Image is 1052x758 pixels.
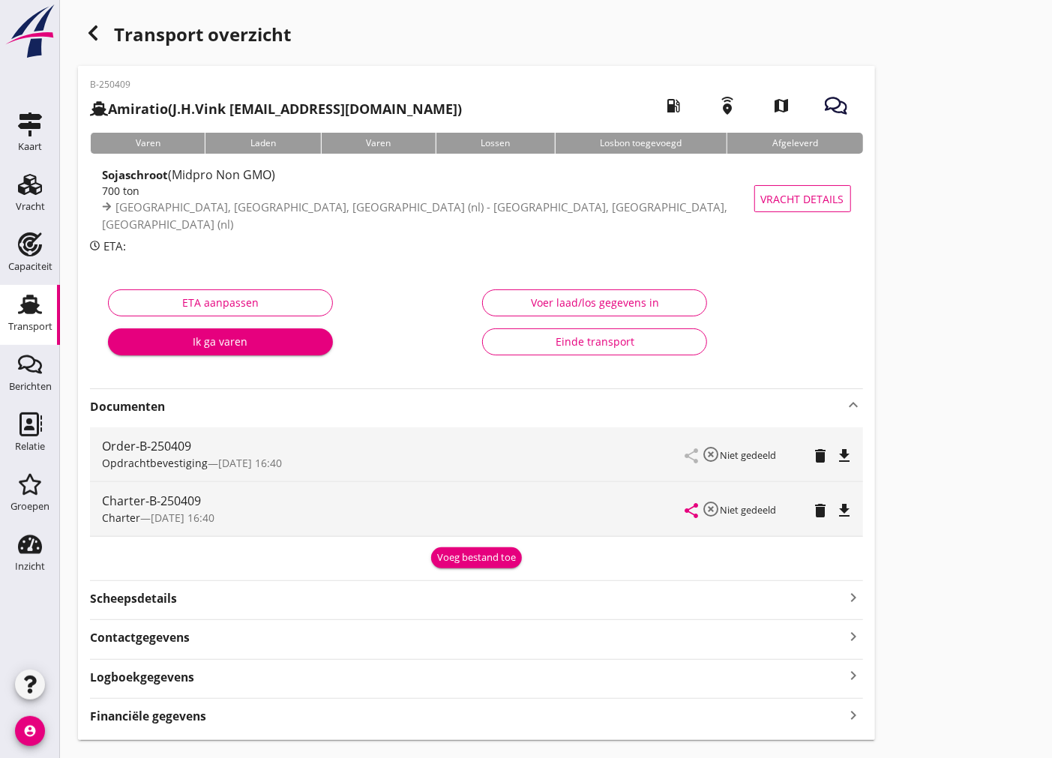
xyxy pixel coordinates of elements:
[683,502,701,520] i: share
[727,133,862,154] div: Afgeleverd
[721,448,777,462] small: Niet gedeeld
[90,629,190,646] strong: Contactgegevens
[90,708,206,725] strong: Financiële gegevens
[121,295,320,310] div: ETA aanpassen
[482,289,707,316] button: Voer laad/los gegevens in
[721,503,777,517] small: Niet gedeeld
[16,202,45,211] div: Vracht
[845,626,863,646] i: keyboard_arrow_right
[321,133,436,154] div: Varen
[845,396,863,414] i: keyboard_arrow_up
[90,166,863,232] a: Sojaschroot(Midpro Non GMO)700 ton[GEOGRAPHIC_DATA], [GEOGRAPHIC_DATA], [GEOGRAPHIC_DATA] (nl) - ...
[108,328,333,355] button: Ik ga varen
[15,562,45,571] div: Inzicht
[218,456,282,470] span: [DATE] 16:40
[10,502,49,511] div: Groepen
[102,492,686,510] div: Charter-B-250409
[754,185,851,212] button: Vracht details
[703,445,721,463] i: highlight_off
[761,191,844,207] span: Vracht details
[90,133,205,154] div: Varen
[703,500,721,518] i: highlight_off
[102,167,168,182] strong: Sojaschroot
[812,447,830,465] i: delete
[78,18,875,54] div: Transport overzicht
[102,511,140,525] span: Charter
[845,705,863,725] i: keyboard_arrow_right
[102,183,766,199] div: 700 ton
[761,85,803,127] i: map
[15,442,45,451] div: Relatie
[482,328,707,355] button: Einde transport
[102,437,686,455] div: Order-B-250409
[90,99,462,119] h2: (J.H.Vink [EMAIL_ADDRESS][DOMAIN_NAME])
[102,510,686,526] div: —
[168,166,275,183] span: (Midpro Non GMO)
[90,590,177,607] strong: Scheepsdetails
[653,85,695,127] i: local_gas_station
[836,502,854,520] i: file_download
[707,85,749,127] i: emergency_share
[108,100,168,118] strong: Amiratio
[151,511,214,525] span: [DATE] 16:40
[8,262,52,271] div: Capaciteit
[845,587,863,607] i: keyboard_arrow_right
[9,382,52,391] div: Berichten
[102,199,727,232] span: [GEOGRAPHIC_DATA], [GEOGRAPHIC_DATA], [GEOGRAPHIC_DATA] (nl) - [GEOGRAPHIC_DATA], [GEOGRAPHIC_DAT...
[437,550,516,565] div: Voeg bestand toe
[495,295,694,310] div: Voer laad/los gegevens in
[205,133,320,154] div: Laden
[495,334,694,349] div: Einde transport
[15,716,45,746] i: account_circle
[90,669,194,686] strong: Logboekgegevens
[102,455,686,471] div: —
[108,289,333,316] button: ETA aanpassen
[845,666,863,686] i: keyboard_arrow_right
[836,447,854,465] i: file_download
[431,547,522,568] button: Voeg bestand toe
[18,142,42,151] div: Kaart
[102,456,208,470] span: Opdrachtbevestiging
[103,238,126,253] span: ETA:
[90,398,845,415] strong: Documenten
[90,78,462,91] p: B-250409
[3,4,57,59] img: logo-small.a267ee39.svg
[812,502,830,520] i: delete
[436,133,555,154] div: Lossen
[120,334,321,349] div: Ik ga varen
[8,322,52,331] div: Transport
[555,133,727,154] div: Losbon toegevoegd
